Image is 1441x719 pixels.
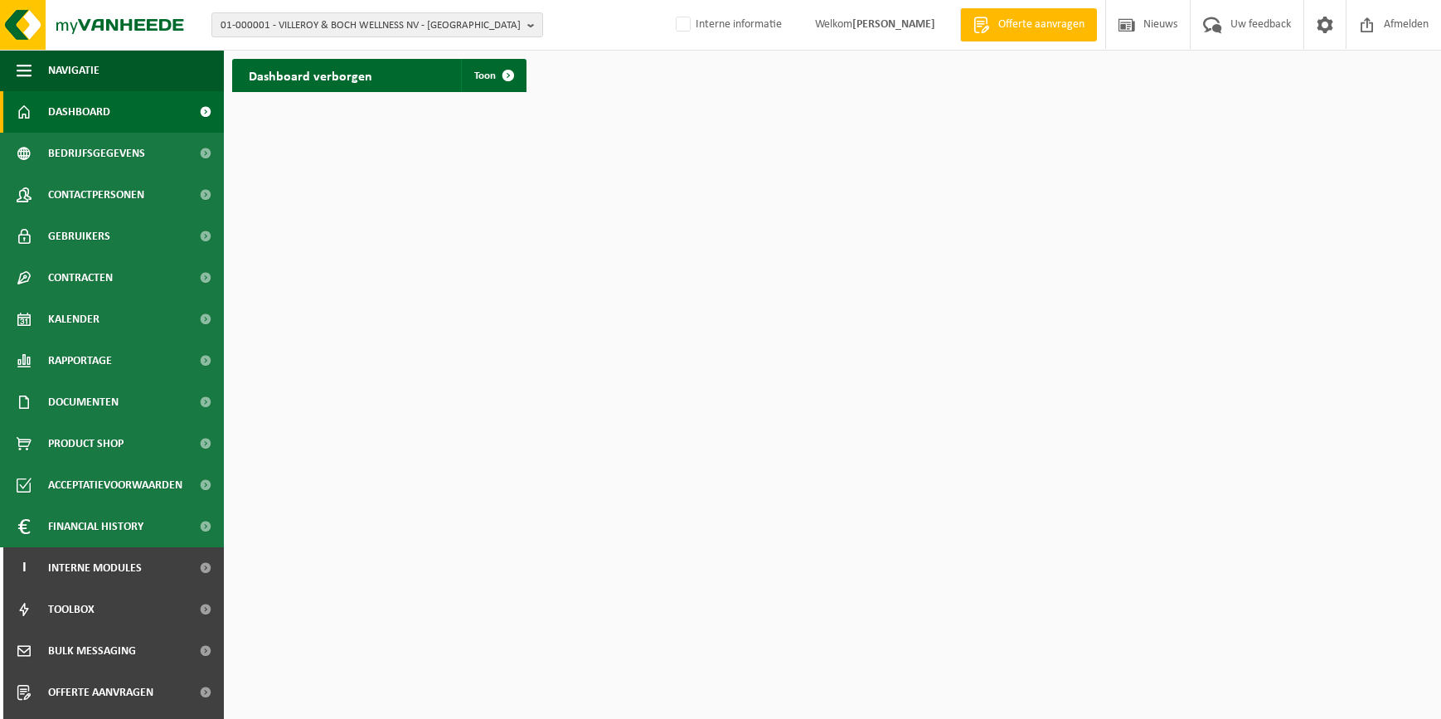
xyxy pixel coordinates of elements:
span: Offerte aanvragen [994,17,1089,33]
button: 01-000001 - VILLEROY & BOCH WELLNESS NV - [GEOGRAPHIC_DATA] [211,12,543,37]
strong: [PERSON_NAME] [852,18,935,31]
span: Toon [474,70,496,81]
label: Interne informatie [672,12,782,37]
span: Documenten [48,381,119,423]
span: 01-000001 - VILLEROY & BOCH WELLNESS NV - [GEOGRAPHIC_DATA] [221,13,521,38]
span: Contactpersonen [48,174,144,216]
a: Toon [461,59,525,92]
span: Interne modules [48,547,142,589]
span: Dashboard [48,91,110,133]
span: Navigatie [48,50,99,91]
span: Toolbox [48,589,95,630]
span: Acceptatievoorwaarden [48,464,182,506]
span: Rapportage [48,340,112,381]
a: Offerte aanvragen [960,8,1097,41]
span: Product Shop [48,423,124,464]
span: Gebruikers [48,216,110,257]
span: Bulk Messaging [48,630,136,672]
span: Kalender [48,299,99,340]
span: Financial History [48,506,143,547]
span: Offerte aanvragen [48,672,153,713]
h2: Dashboard verborgen [232,59,389,91]
span: Contracten [48,257,113,299]
span: I [17,547,32,589]
span: Bedrijfsgegevens [48,133,145,174]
